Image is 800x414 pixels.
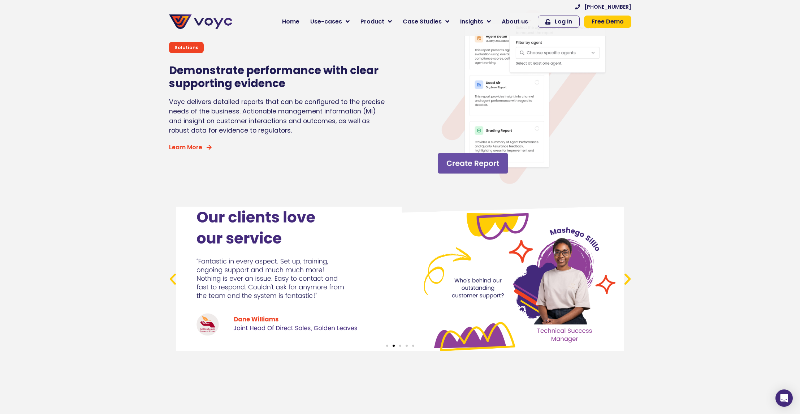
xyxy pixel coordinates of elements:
[355,14,397,29] a: Product
[393,345,395,347] span: Go to slide 2
[620,272,635,286] div: Next slide
[460,17,483,26] span: Insights
[406,345,408,347] span: Go to slide 4
[165,272,180,286] div: Previous slide
[775,389,793,407] div: Open Intercom Messenger
[584,4,631,9] span: [PHONE_NUMBER]
[555,19,572,25] span: Log In
[96,59,120,67] span: Job title
[176,207,624,351] div: 2 / 5
[169,145,212,150] a: Learn More
[277,14,305,29] a: Home
[584,16,631,28] a: Free Demo
[502,17,528,26] span: About us
[386,345,388,347] span: Go to slide 1
[310,17,342,26] span: Use-cases
[538,16,580,28] a: Log In
[399,345,401,347] span: Go to slide 3
[575,4,631,9] a: [PHONE_NUMBER]
[169,97,389,135] p: Voyc delivers detailed reports that can be configured to the precise needs of the business. Actio...
[169,145,202,150] span: Learn More
[149,150,183,158] a: Privacy Policy
[169,62,379,91] a: Demonstrate performance with clear supporting evidence
[397,14,455,29] a: Case Studies
[165,358,635,377] iframe: Customer reviews powered by Trustpilot
[96,29,114,37] span: Phone
[412,345,414,347] span: Go to slide 5
[169,14,232,29] img: voyc-full-logo
[282,17,299,26] span: Home
[496,14,533,29] a: About us
[403,17,442,26] span: Case Studies
[176,207,624,351] div: Slides
[455,14,496,29] a: Insights
[169,42,204,53] div: Solutions
[360,17,384,26] span: Product
[592,19,624,25] span: Free Demo
[305,14,355,29] a: Use-cases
